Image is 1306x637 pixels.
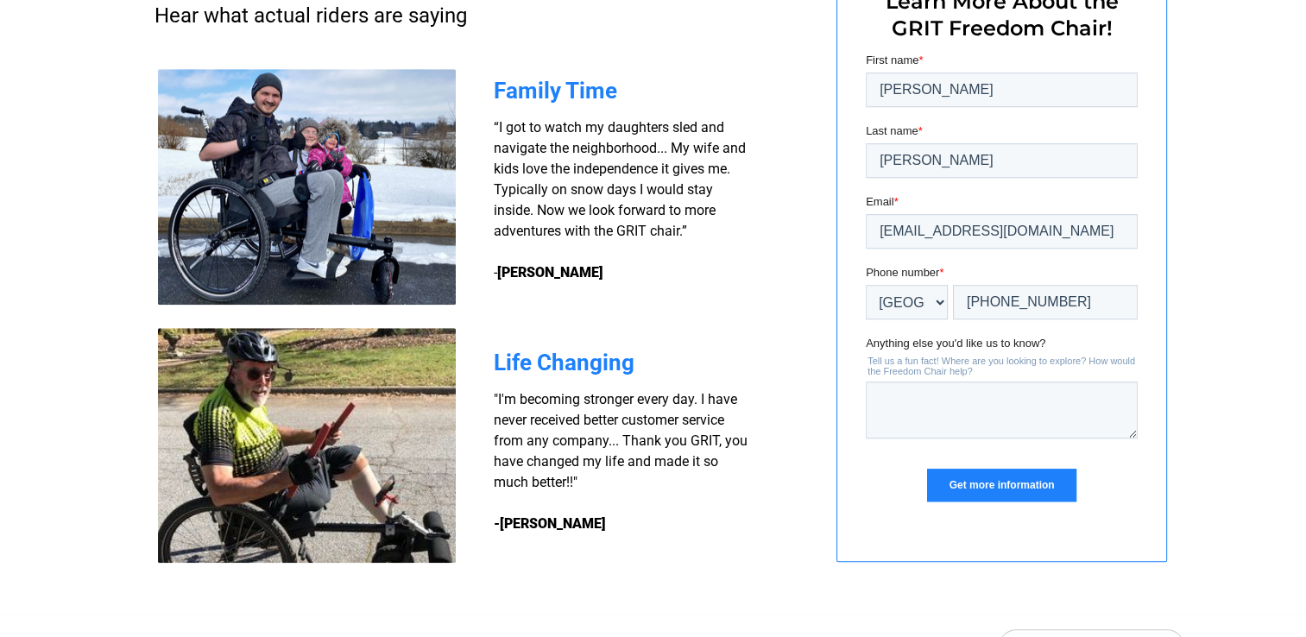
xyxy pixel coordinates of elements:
[494,78,617,104] span: Family Time
[494,350,634,375] span: Life Changing
[494,391,748,490] span: "I'm becoming stronger every day. I have never received better customer service from any company....
[497,264,603,281] strong: [PERSON_NAME]
[866,52,1138,531] iframe: Form 0
[155,3,467,28] span: Hear what actual riders are saying
[494,515,606,532] strong: -[PERSON_NAME]
[494,119,746,281] span: “I got to watch my daughters sled and navigate the neighborhood... My wife and kids love the inde...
